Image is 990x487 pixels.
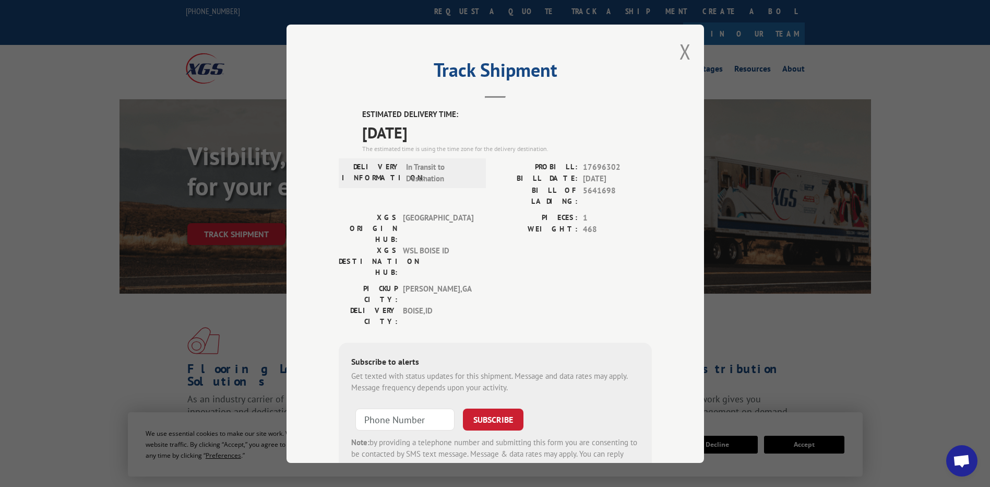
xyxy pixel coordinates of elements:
[403,212,473,245] span: [GEOGRAPHIC_DATA]
[583,212,652,224] span: 1
[339,305,398,327] label: DELIVERY CITY:
[342,161,401,184] label: DELIVERY INFORMATION:
[339,212,398,245] label: XGS ORIGIN HUB:
[946,445,977,477] div: Open chat
[339,283,398,305] label: PICKUP CITY:
[339,63,652,83] h2: Track Shipment
[495,161,578,173] label: PROBILL:
[362,144,652,153] div: The estimated time is using the time zone for the delivery destination.
[403,283,473,305] span: [PERSON_NAME] , GA
[351,370,639,393] div: Get texted with status updates for this shipment. Message and data rates may apply. Message frequ...
[495,224,578,236] label: WEIGHT:
[583,161,652,173] span: 17696302
[351,355,639,370] div: Subscribe to alerts
[406,161,476,184] span: In Transit to Destination
[583,173,652,185] span: [DATE]
[351,436,639,472] div: by providing a telephone number and submitting this form you are consenting to be contacted by SM...
[362,109,652,121] label: ESTIMATED DELIVERY TIME:
[495,173,578,185] label: BILL DATE:
[403,305,473,327] span: BOISE , ID
[495,184,578,206] label: BILL OF LADING:
[495,212,578,224] label: PIECES:
[679,38,691,65] button: Close modal
[583,184,652,206] span: 5641698
[403,245,473,277] span: WSL BOISE ID
[583,224,652,236] span: 468
[355,408,455,430] input: Phone Number
[351,437,369,447] strong: Note:
[362,120,652,144] span: [DATE]
[463,408,523,430] button: SUBSCRIBE
[339,245,398,277] label: XGS DESTINATION HUB:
